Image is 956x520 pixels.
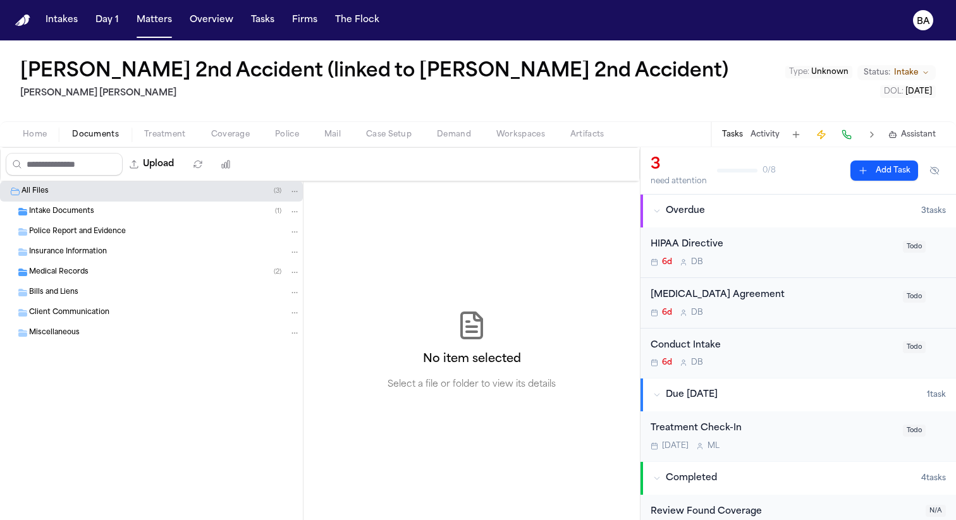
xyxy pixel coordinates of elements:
button: Hide completed tasks (⌘⇧H) [923,160,946,181]
p: Select a file or folder to view its details [388,378,556,391]
span: 6d [662,257,672,267]
span: Documents [72,130,119,140]
span: 1 task [927,390,946,400]
span: N/A [926,505,946,517]
span: Workspaces [496,130,545,140]
span: Completed [666,472,717,485]
button: Add Task [850,160,918,181]
div: Open task: Treatment Check-In [640,411,956,461]
span: D B [691,358,703,368]
button: The Flock [330,9,384,32]
div: Review Found Coverage [651,505,918,519]
span: Home [23,130,47,140]
button: Assistant [888,130,936,140]
span: 4 task s [921,473,946,483]
button: Make a Call [838,126,855,143]
span: Miscellaneous [29,328,80,339]
span: Unknown [811,68,849,76]
span: D B [691,257,703,267]
span: Todo [903,425,926,437]
a: Home [15,15,30,27]
span: Police Report and Evidence [29,227,126,238]
img: Finch Logo [15,15,30,27]
button: Tasks [722,130,743,140]
button: Upload [123,153,181,176]
span: 6d [662,358,672,368]
span: Todo [903,241,926,253]
span: Case Setup [366,130,412,140]
span: M L [708,441,720,451]
span: Medical Records [29,267,89,278]
span: Coverage [211,130,250,140]
button: Change status from Intake [857,65,936,80]
span: All Files [21,186,49,197]
h2: No item selected [423,351,521,368]
span: [DATE] [662,441,689,451]
div: Open task: Retainer Agreement [640,278,956,329]
button: Completed4tasks [640,462,956,495]
button: Activity [751,130,780,140]
span: [DATE] [905,88,932,95]
div: 3 [651,155,707,175]
span: 3 task s [921,206,946,216]
div: need attention [651,176,707,186]
button: Edit DOL: 2025-07-22 [880,85,936,98]
span: DOL : [884,88,904,95]
span: Mail [324,130,341,140]
span: Treatment [144,130,186,140]
div: HIPAA Directive [651,238,895,252]
span: 6d [662,308,672,318]
button: Due [DATE]1task [640,378,956,411]
button: Tasks [246,9,279,32]
div: Treatment Check-In [651,421,895,436]
button: Edit matter name [20,61,728,83]
span: Artifacts [570,130,604,140]
div: [MEDICAL_DATA] Agreement [651,288,895,303]
button: Edit Type: Unknown [785,66,852,78]
span: Todo [903,291,926,303]
span: Intake Documents [29,207,94,217]
span: Status: [864,68,890,78]
span: Insurance Information [29,247,107,258]
span: D B [691,308,703,318]
button: Create Immediate Task [812,126,830,143]
span: Demand [437,130,471,140]
span: ( 2 ) [274,269,281,275]
span: Client Communication [29,308,109,318]
span: ( 3 ) [274,188,281,195]
button: Day 1 [90,9,124,32]
span: Bills and Liens [29,287,78,298]
span: Todo [903,341,926,353]
span: Due [DATE] [666,389,718,401]
button: Overdue3tasks [640,195,956,227]
div: Open task: HIPAA Directive [640,227,956,278]
input: Search files [6,153,123,176]
button: Overview [185,9,238,32]
span: Type : [789,68,809,76]
span: Overdue [666,205,705,217]
button: Add Task [787,126,805,143]
button: Matters [132,9,177,32]
button: Intakes [40,9,83,32]
span: Assistant [901,130,936,140]
div: Conduct Intake [651,339,895,353]
h2: [PERSON_NAME] [PERSON_NAME] [20,86,733,101]
h1: [PERSON_NAME] 2nd Accident (linked to [PERSON_NAME] 2nd Accident) [20,61,728,83]
span: ( 1 ) [275,208,281,215]
span: Intake [894,68,918,78]
div: Open task: Conduct Intake [640,329,956,378]
span: Police [275,130,299,140]
button: Firms [287,9,322,32]
span: 0 / 8 [763,166,776,176]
